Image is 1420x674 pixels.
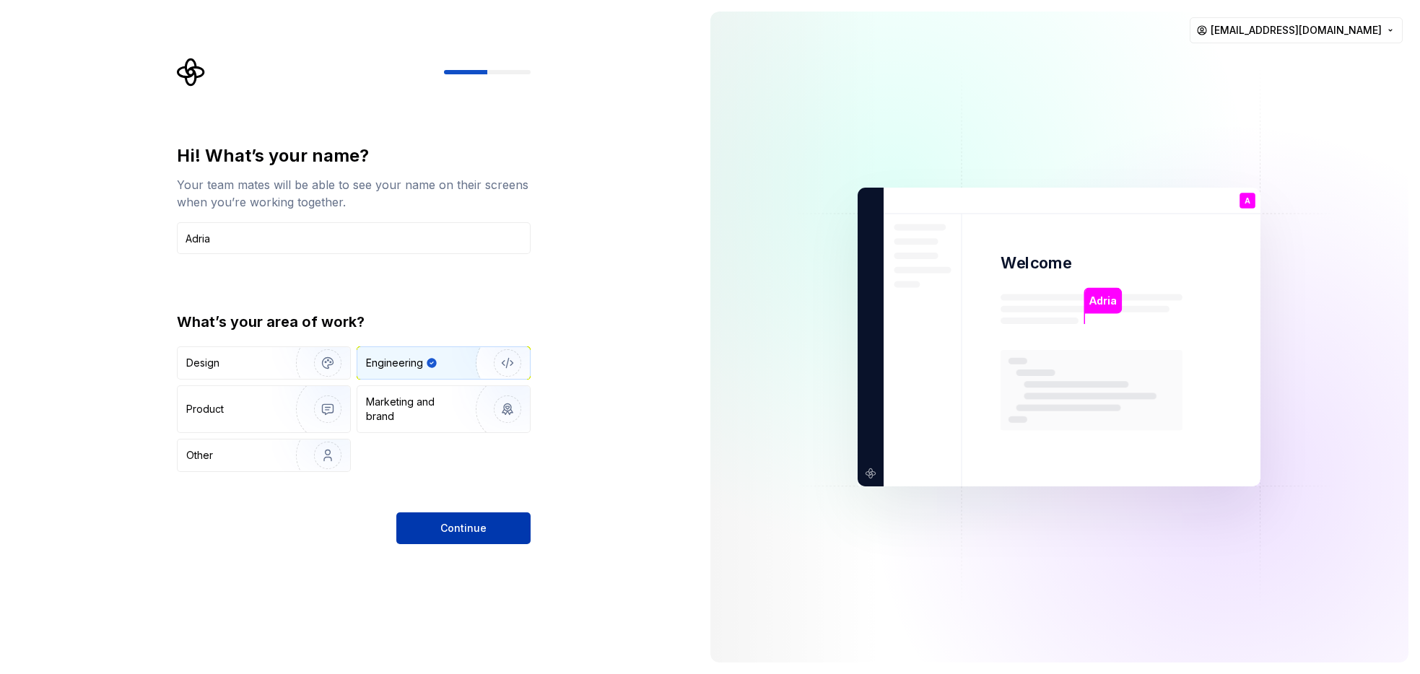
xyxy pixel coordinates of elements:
[186,356,219,370] div: Design
[186,448,213,463] div: Other
[177,144,531,167] div: Hi! What’s your name?
[1089,293,1118,309] p: Adria
[1190,17,1403,43] button: [EMAIL_ADDRESS][DOMAIN_NAME]
[177,58,206,87] svg: Supernova Logo
[1211,23,1382,38] span: [EMAIL_ADDRESS][DOMAIN_NAME]
[177,222,531,254] input: Han Solo
[440,521,487,535] span: Continue
[366,395,463,424] div: Marketing and brand
[366,356,423,370] div: Engineering
[396,512,531,544] button: Continue
[1245,197,1250,205] p: A
[186,402,224,416] div: Product
[177,312,531,332] div: What’s your area of work?
[177,176,531,211] div: Your team mates will be able to see your name on their screens when you’re working together.
[1001,253,1071,273] p: Welcome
